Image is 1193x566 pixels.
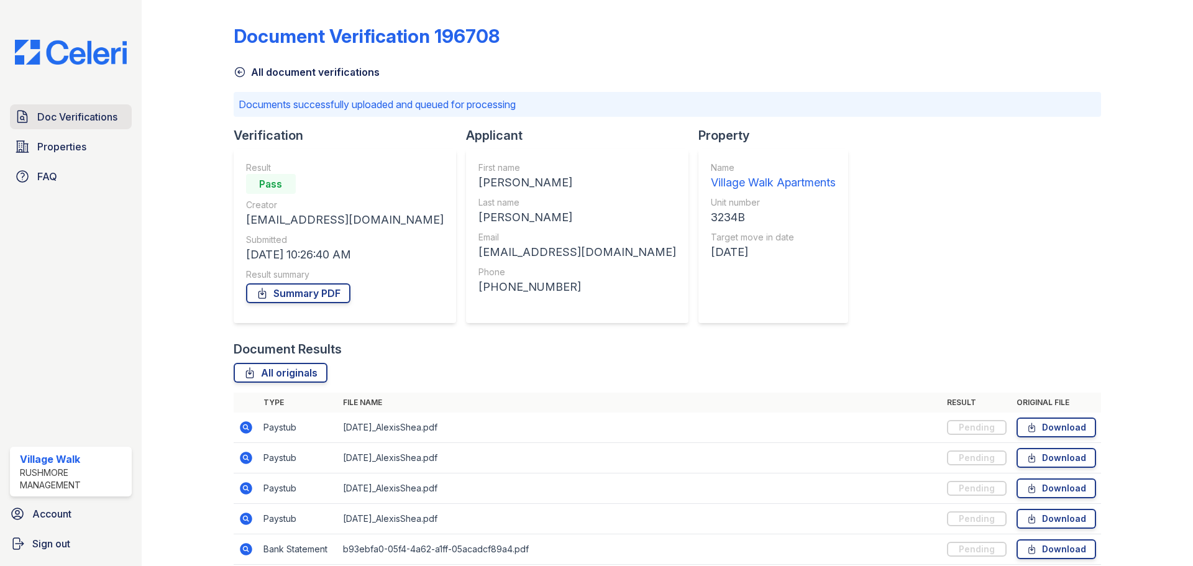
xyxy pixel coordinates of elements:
a: Properties [10,134,132,159]
td: Paystub [258,443,338,473]
td: b93ebfa0-05f4-4a62-a1ff-05acadcf89a4.pdf [338,534,942,565]
td: [DATE]_AlexisShea.pdf [338,504,942,534]
div: Result [246,162,444,174]
div: Property [698,127,858,144]
img: CE_Logo_Blue-a8612792a0a2168367f1c8372b55b34899dd931a85d93a1a3d3e32e68fde9ad4.png [5,40,137,65]
div: Pending [947,481,1007,496]
div: Document Results [234,340,342,358]
div: Village Walk Apartments [711,174,836,191]
div: Village Walk [20,452,127,467]
a: Download [1017,539,1096,559]
td: Bank Statement [258,534,338,565]
a: All document verifications [234,65,380,80]
th: Original file [1012,393,1101,413]
a: Summary PDF [246,283,350,303]
a: FAQ [10,164,132,189]
div: Phone [478,266,676,278]
a: Name Village Walk Apartments [711,162,836,191]
div: Last name [478,196,676,209]
div: Rushmore Management [20,467,127,491]
div: [DATE] 10:26:40 AM [246,246,444,263]
th: Result [942,393,1012,413]
a: Download [1017,448,1096,468]
div: Submitted [246,234,444,246]
div: Pending [947,420,1007,435]
td: Paystub [258,504,338,534]
div: Creator [246,199,444,211]
div: Pending [947,450,1007,465]
div: Applicant [466,127,698,144]
a: Account [5,501,137,526]
td: [DATE]_AlexisShea.pdf [338,473,942,504]
td: [DATE]_AlexisShea.pdf [338,413,942,443]
span: Doc Verifications [37,109,117,124]
div: Pending [947,542,1007,557]
a: All originals [234,363,327,383]
p: Documents successfully uploaded and queued for processing [239,97,1096,112]
span: Properties [37,139,86,154]
th: File name [338,393,942,413]
a: Download [1017,478,1096,498]
a: Download [1017,509,1096,529]
td: Paystub [258,473,338,504]
a: Doc Verifications [10,104,132,129]
div: Name [711,162,836,174]
span: Account [32,506,71,521]
div: [DATE] [711,244,836,261]
div: Pending [947,511,1007,526]
a: Sign out [5,531,137,556]
div: 3234B [711,209,836,226]
div: Target move in date [711,231,836,244]
a: Download [1017,418,1096,437]
div: Document Verification 196708 [234,25,500,47]
span: Sign out [32,536,70,551]
th: Type [258,393,338,413]
div: Result summary [246,268,444,281]
td: Paystub [258,413,338,443]
div: Email [478,231,676,244]
div: Pass [246,174,296,194]
div: [PERSON_NAME] [478,174,676,191]
div: [EMAIL_ADDRESS][DOMAIN_NAME] [478,244,676,261]
div: Verification [234,127,466,144]
div: [PHONE_NUMBER] [478,278,676,296]
span: FAQ [37,169,57,184]
div: First name [478,162,676,174]
div: [EMAIL_ADDRESS][DOMAIN_NAME] [246,211,444,229]
td: [DATE]_AlexisShea.pdf [338,443,942,473]
div: [PERSON_NAME] [478,209,676,226]
div: Unit number [711,196,836,209]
